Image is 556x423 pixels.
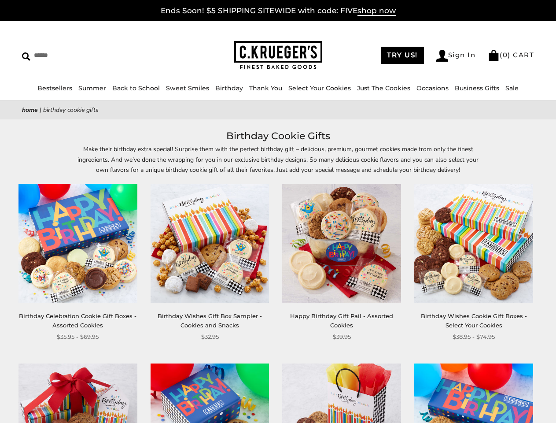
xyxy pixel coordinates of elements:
p: Make their birthday extra special! Surprise them with the perfect birthday gift – delicious, prem... [76,144,481,174]
a: Birthday Celebration Cookie Gift Boxes - Assorted Cookies [19,312,136,329]
img: Birthday Celebration Cookie Gift Boxes - Assorted Cookies [18,184,137,303]
a: Birthday Wishes Gift Box Sampler - Cookies and Snacks [158,312,262,329]
img: C.KRUEGER'S [234,41,322,70]
a: Thank You [249,84,282,92]
a: Sign In [436,50,476,62]
a: (0) CART [488,51,534,59]
img: Birthday Wishes Gift Box Sampler - Cookies and Snacks [151,184,269,303]
a: Home [22,106,38,114]
img: Happy Birthday Gift Pail - Assorted Cookies [282,184,401,303]
a: Sale [505,84,519,92]
a: TRY US! [381,47,424,64]
span: Birthday Cookie Gifts [43,106,99,114]
span: shop now [357,6,396,16]
a: Birthday [215,84,243,92]
span: | [40,106,41,114]
a: Occasions [416,84,449,92]
img: Bag [488,50,500,61]
img: Birthday Wishes Cookie Gift Boxes - Select Your Cookies [414,184,533,303]
a: Bestsellers [37,84,72,92]
input: Search [22,48,139,62]
nav: breadcrumbs [22,105,534,115]
a: Just The Cookies [357,84,410,92]
span: $32.95 [201,332,219,341]
a: Select Your Cookies [288,84,351,92]
span: 0 [503,51,508,59]
span: $35.95 - $69.95 [57,332,99,341]
span: $38.95 - $74.95 [453,332,495,341]
a: Back to School [112,84,160,92]
h1: Birthday Cookie Gifts [35,128,521,144]
a: Business Gifts [455,84,499,92]
span: $39.95 [333,332,351,341]
a: Summer [78,84,106,92]
img: Search [22,52,30,61]
img: Account [436,50,448,62]
a: Sweet Smiles [166,84,209,92]
a: Birthday Wishes Cookie Gift Boxes - Select Your Cookies [421,312,527,329]
a: Happy Birthday Gift Pail - Assorted Cookies [290,312,393,329]
a: Ends Soon! $5 SHIPPING SITEWIDE with code: FIVEshop now [161,6,396,16]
